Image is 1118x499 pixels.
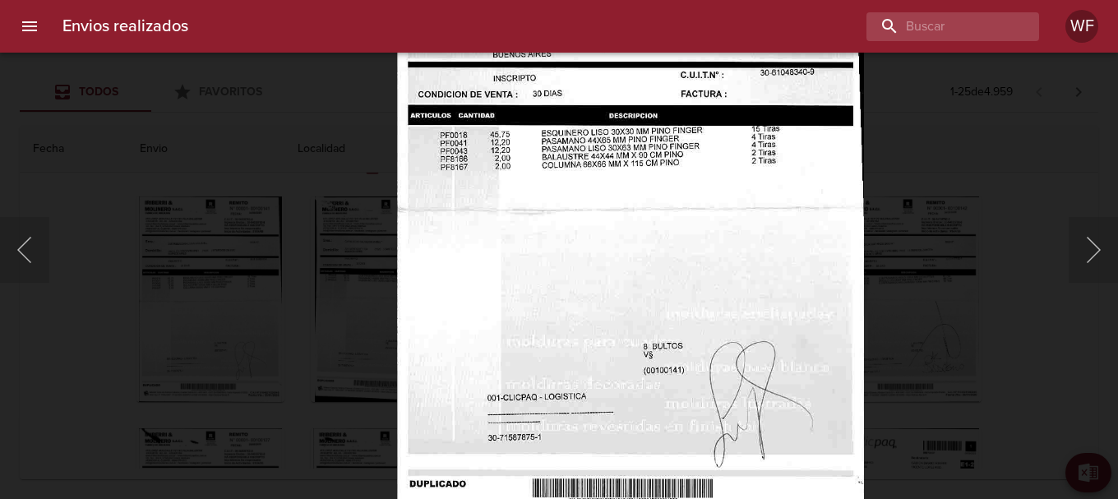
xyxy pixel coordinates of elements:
[1065,10,1098,43] div: Abrir información de usuario
[1069,217,1118,283] button: Siguiente
[10,7,49,46] button: menu
[1065,10,1098,43] div: WF
[866,12,1011,41] input: buscar
[62,13,188,39] h6: Envios realizados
